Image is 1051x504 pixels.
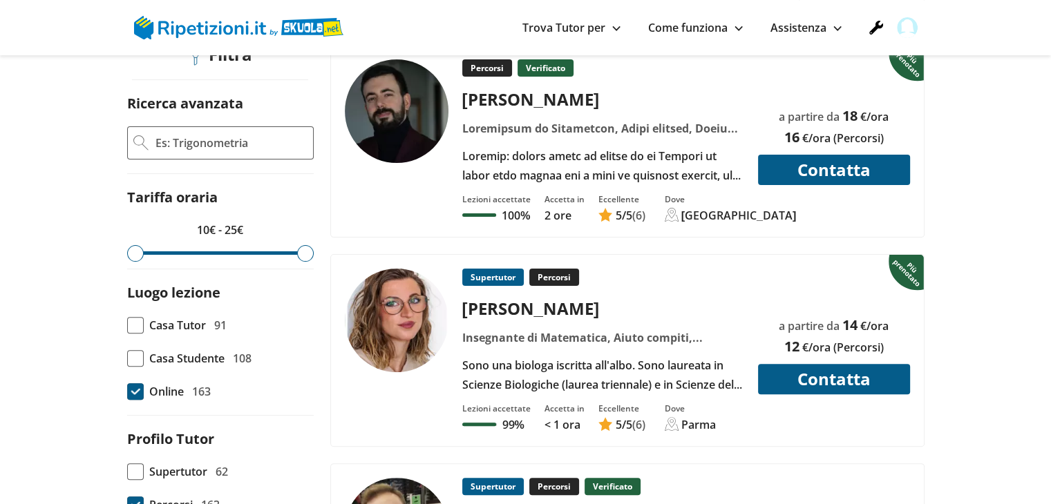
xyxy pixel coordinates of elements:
[648,20,743,35] a: Come funziona
[127,94,243,113] label: Ricerca avanzata
[632,417,645,432] span: (6)
[462,403,531,414] div: Lezioni accettate
[529,269,579,286] p: Percorsi
[779,109,840,124] span: a partire da
[665,193,797,205] div: Dove
[462,478,524,495] p: Supertutor
[545,403,585,414] div: Accetta in
[462,269,524,286] p: Supertutor
[529,478,579,495] p: Percorsi
[133,135,149,151] img: Ricerca Avanzata
[188,46,203,66] img: Filtra filtri mobile
[462,59,512,77] p: Percorsi
[758,155,910,185] button: Contatta
[545,208,585,223] p: 2 ore
[784,337,799,356] span: 12
[134,19,343,34] a: logo Skuola.net | Ripetizioni.it
[149,349,225,368] span: Casa Studente
[889,44,927,81] img: Piu prenotato
[216,462,228,481] span: 62
[502,417,524,432] p: 99%
[897,17,918,38] img: user avatar
[770,20,842,35] a: Assistenza
[502,208,530,223] p: 100%
[192,382,211,401] span: 163
[784,128,799,146] span: 16
[585,478,641,495] p: Verificato
[616,208,632,223] span: /5
[842,106,858,125] span: 18
[457,297,749,320] div: [PERSON_NAME]
[345,269,448,372] img: tutor a Parma - Valentina
[616,417,622,432] span: 5
[183,45,258,66] div: Filtra
[758,364,910,394] button: Contatta
[345,59,448,163] img: tutor a Roma - Francesco
[598,403,645,414] div: Eccellente
[598,208,645,223] a: 5/5(6)
[598,417,645,432] a: 5/5(6)
[545,417,585,432] p: < 1 ora
[233,349,252,368] span: 108
[127,429,214,448] label: Profilo Tutor
[802,340,884,355] span: €/ora (Percorsi)
[860,318,889,333] span: €/ora
[127,220,314,240] p: 10€ - 25€
[149,462,207,481] span: Supertutor
[545,193,585,205] div: Accetta in
[149,316,206,335] span: Casa Tutor
[632,208,645,223] span: (6)
[598,193,645,205] div: Eccellente
[457,328,749,347] div: Insegnante di Matematica, Aiuto compiti, [PERSON_NAME], Alimentazione, Biochimica, Biologia, Biol...
[154,133,307,153] input: Es: Trigonometria
[889,253,927,291] img: Piu prenotato
[665,403,716,414] div: Dove
[681,417,716,432] div: Parma
[457,146,749,185] div: Loremip: dolors ametc ad elitse do ei Tempori ut labor etdo magnaa eni a mini ve quisnost exercit...
[149,382,184,401] span: Online
[802,130,884,146] span: €/ora (Percorsi)
[134,16,343,39] img: logo Skuola.net | Ripetizioni.it
[127,188,218,206] label: Tariffa oraria
[681,208,797,223] div: [GEOGRAPHIC_DATA]
[127,283,220,302] label: Luogo lezione
[860,109,889,124] span: €/ora
[616,208,622,223] span: 5
[457,119,749,138] div: Loremipsum do Sitametcon, Adipi elitsed, Doeiu tempo incidid, Utlab etdo, Magna aliqua, Enimadm, ...
[522,20,621,35] a: Trova Tutor per
[779,318,840,333] span: a partire da
[214,316,227,335] span: 91
[462,193,531,205] div: Lezioni accettate
[842,316,858,334] span: 14
[616,417,632,432] span: /5
[457,356,749,394] div: Sono una biologa iscritta all'albo. Sono laureata in Scienze Biologiche (laurea triennale) e in S...
[457,88,749,110] div: [PERSON_NAME]
[518,59,574,77] p: Verificato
